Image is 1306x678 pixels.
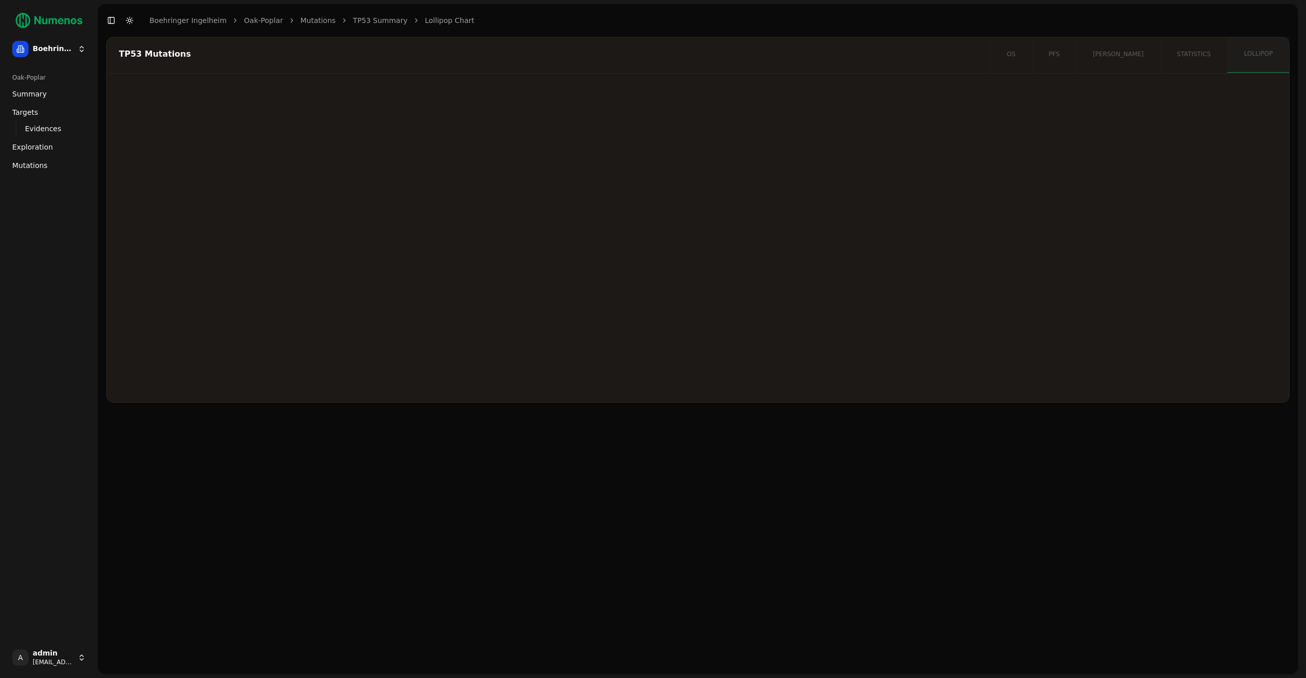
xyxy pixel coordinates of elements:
a: Oak-Poplar [244,15,283,26]
img: Numenos [8,8,90,33]
div: Oak-Poplar [8,69,90,86]
a: Targets [8,104,90,120]
button: Toggle Sidebar [104,13,118,28]
span: Evidences [25,124,61,134]
span: admin [33,649,73,658]
span: Exploration [12,142,53,152]
a: Mutations [8,157,90,174]
div: TP53 Mutations [119,50,975,58]
a: Lollipop Chart [425,15,474,26]
nav: breadcrumb [149,15,474,26]
button: Aadmin[EMAIL_ADDRESS] [8,645,90,670]
a: Summary [8,86,90,102]
button: Boehringer Ingelheim [8,37,90,61]
span: Summary [12,89,47,99]
button: Toggle Dark Mode [122,13,137,28]
span: [EMAIL_ADDRESS] [33,658,73,666]
a: Boehringer Ingelheim [149,15,227,26]
span: Mutations [12,160,47,171]
a: Exploration [8,139,90,155]
span: A [12,649,29,666]
a: TP53 Summary [353,15,408,26]
span: Targets [12,107,38,117]
a: Mutations [300,15,336,26]
a: Evidences [21,122,78,136]
span: Boehringer Ingelheim [33,44,73,54]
